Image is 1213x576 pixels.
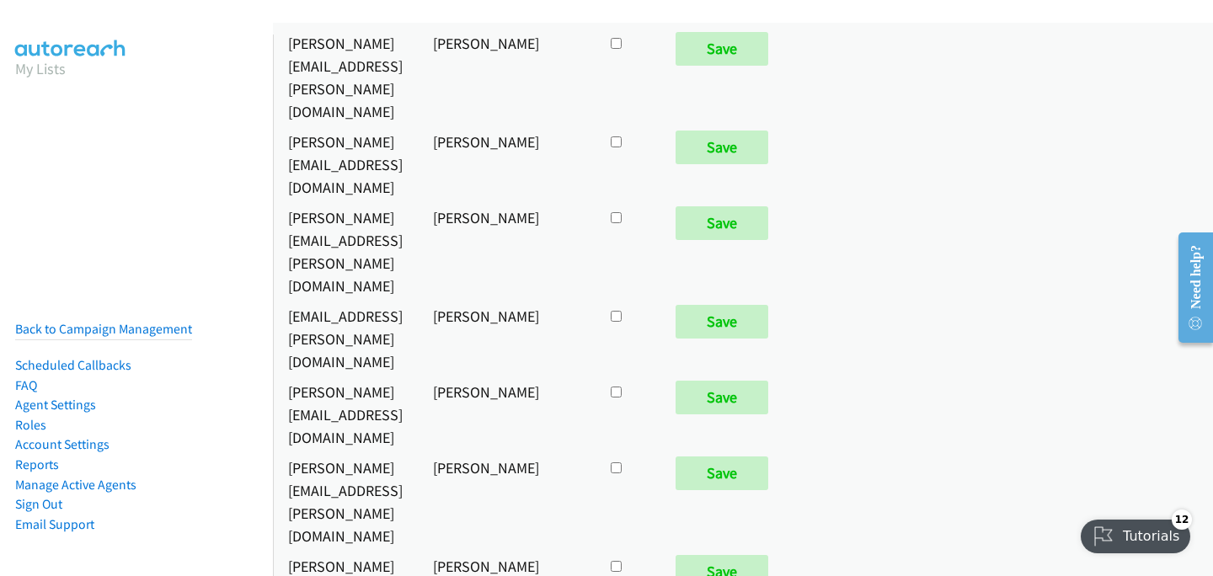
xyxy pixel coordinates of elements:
input: Save [676,131,768,164]
td: [PERSON_NAME] [418,301,592,376]
td: [PERSON_NAME][EMAIL_ADDRESS][DOMAIN_NAME] [273,376,418,452]
td: [PERSON_NAME] [418,202,592,301]
input: Save [676,381,768,414]
a: Sign Out [15,496,62,512]
td: [PERSON_NAME] [418,376,592,452]
td: [PERSON_NAME] [418,28,592,126]
iframe: Resource Center [1165,221,1213,355]
td: [PERSON_NAME] [418,126,592,202]
a: Email Support [15,516,94,532]
a: Roles [15,417,46,433]
td: [PERSON_NAME][EMAIL_ADDRESS][PERSON_NAME][DOMAIN_NAME] [273,28,418,126]
td: [PERSON_NAME][EMAIL_ADDRESS][DOMAIN_NAME] [273,126,418,202]
input: Save [676,206,768,240]
a: FAQ [15,377,37,393]
td: [PERSON_NAME][EMAIL_ADDRESS][PERSON_NAME][DOMAIN_NAME] [273,452,418,551]
a: My Lists [15,59,66,78]
td: [EMAIL_ADDRESS][PERSON_NAME][DOMAIN_NAME] [273,301,418,376]
td: [PERSON_NAME][EMAIL_ADDRESS][PERSON_NAME][DOMAIN_NAME] [273,202,418,301]
a: Agent Settings [15,397,96,413]
input: Save [676,32,768,66]
a: Scheduled Callbacks [15,357,131,373]
input: Save [676,305,768,339]
td: [PERSON_NAME] [418,452,592,551]
iframe: Checklist [1071,503,1200,563]
a: Manage Active Agents [15,477,136,493]
a: Back to Campaign Management [15,321,192,337]
input: Save [676,456,768,490]
a: Reports [15,456,59,472]
a: Account Settings [15,436,110,452]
